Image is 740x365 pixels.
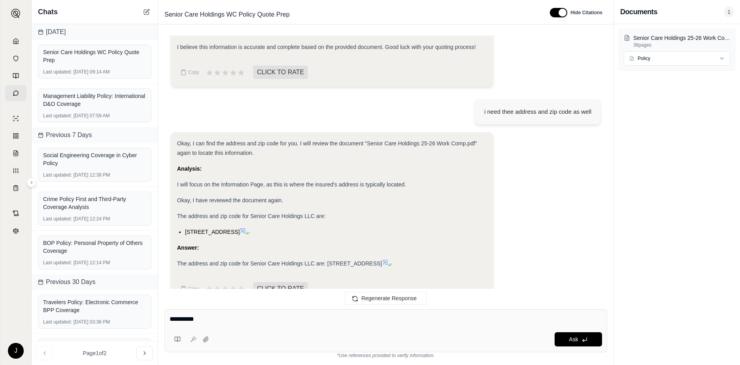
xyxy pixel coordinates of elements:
a: Legal Search Engine [5,223,26,239]
div: [DATE] [32,24,158,40]
span: Last updated: [43,260,72,266]
span: Last updated: [43,113,72,119]
div: [DATE] 07:59 AM [43,113,146,119]
a: Chat [5,85,26,101]
div: [DATE] 12:38 PM [43,172,146,178]
span: Senior Care Holdings WC Policy Quote Prep [161,8,293,21]
button: Ask [555,332,602,346]
strong: Analysis: [177,166,202,172]
div: Social Engineering Coverage in Cyber Policy [43,151,146,167]
div: Previous 7 Days [32,127,158,143]
a: Policy Comparisons [5,128,26,144]
p: 36 pages [633,42,730,48]
a: Coverage Table [5,180,26,196]
span: Okay, I can find the address and zip code for you. I will review the document "Senior Care Holdin... [177,140,477,156]
span: Last updated: [43,69,72,75]
span: Last updated: [43,319,72,325]
span: Regenerate Response [361,295,417,301]
span: Chats [38,6,58,17]
div: Management Liability Policy: International D&O Coverage [43,92,146,108]
span: Last updated: [43,172,72,178]
div: *Use references provided to verify information. [164,352,607,359]
h3: Documents [620,6,657,17]
button: Expand sidebar [27,178,36,187]
span: Ask [569,336,578,342]
span: [STREET_ADDRESS] [185,229,240,235]
div: [DATE] 09:14 AM [43,69,146,75]
div: J [8,343,24,359]
a: Documents Vault [5,51,26,66]
a: Claim Coverage [5,145,26,161]
button: New Chat [142,7,151,17]
span: Last updated: [43,216,72,222]
img: Expand sidebar [11,9,21,18]
button: Copy [177,281,202,297]
span: The address and zip code for Senior Care Holdings LLC are: [STREET_ADDRESS] [177,260,382,267]
a: Custom Report [5,163,26,179]
a: Prompt Library [5,68,26,84]
div: [DATE] 12:24 PM [43,216,146,222]
span: The address and zip code for Senior Care Holdings LLC are: [177,213,326,219]
div: Edit Title [161,8,540,21]
span: Page 1 of 2 [83,349,107,357]
div: Travelers Policy: Electronic Commerce BPP Coverage [43,298,146,314]
span: CLICK TO RATE [253,66,308,79]
button: Copy [177,64,202,80]
p: Senior Care Holdings 25-26 Work Comp.pdf [633,34,730,42]
a: Single Policy [5,111,26,126]
div: Crime Policy First and Third-Party Coverage Analysis [43,195,146,211]
a: Home [5,33,26,49]
span: CLICK TO RATE [253,282,308,295]
span: 1 [724,6,734,17]
button: Senior Care Holdings 25-26 Work Comp.pdf36pages [624,34,730,48]
div: i need thee address and zip code as well [484,107,591,117]
div: [DATE] 03:36 PM [43,319,146,325]
span: Okay, I have reviewed the document again. [177,197,283,203]
span: Hide Citations [570,9,602,16]
div: Previous 30 Days [32,274,158,290]
button: Regenerate Response [345,292,427,305]
span: I will focus on the Information Page, as this is where the insured's address is typically located. [177,181,406,188]
span: Copy [188,69,199,75]
div: BOP Policy: Personal Property of Others Coverage [43,239,146,255]
span: I believe this information is accurate and complete based on the provided document. Good luck wit... [177,44,476,50]
strong: Answer: [177,245,199,251]
div: [DATE] 12:14 PM [43,260,146,266]
span: Copy [188,286,199,292]
button: Expand sidebar [8,6,24,21]
a: Contract Analysis [5,205,26,221]
div: Senior Care Holdings WC Policy Quote Prep [43,48,146,64]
